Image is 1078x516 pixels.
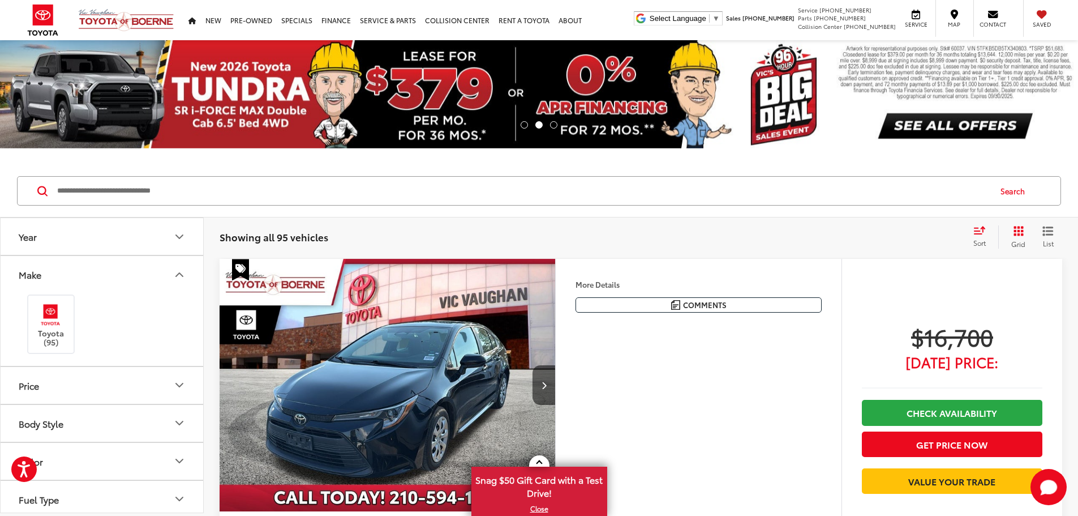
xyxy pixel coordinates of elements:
[798,22,842,31] span: Collision Center
[78,8,174,32] img: Vic Vaughan Toyota of Boerne
[942,20,967,28] span: Map
[650,14,720,23] a: Select Language​
[19,231,37,242] div: Year
[1,218,204,255] button: YearYear
[980,20,1006,28] span: Contact
[173,230,186,244] div: Year
[173,492,186,506] div: Fuel Type
[173,268,186,282] div: Make
[1030,469,1067,505] button: Toggle Chat Window
[814,14,866,22] span: [PHONE_NUMBER]
[575,280,822,288] h4: More Details
[219,259,556,511] a: 2024 Toyota Corolla LE2024 Toyota Corolla LE2024 Toyota Corolla LE2024 Toyota Corolla LE
[219,259,556,512] img: 2024 Toyota Corolla LE
[726,14,741,22] span: Sales
[862,432,1042,457] button: Get Price Now
[173,416,186,430] div: Body Style
[173,378,186,392] div: Price
[1034,225,1062,248] button: List View
[819,6,871,14] span: [PHONE_NUMBER]
[219,259,556,511] div: 2024 Toyota Corolla LE 0
[56,177,990,204] input: Search by Make, Model, or Keyword
[862,468,1042,494] a: Value Your Trade
[671,300,680,310] img: Comments
[19,456,43,467] div: Color
[473,468,606,502] span: Snag $50 Gift Card with a Test Drive!
[973,238,986,248] span: Sort
[683,300,727,310] span: Comments
[1,367,204,404] button: PricePrice
[1011,239,1025,249] span: Grid
[575,297,822,313] button: Comments
[173,454,186,468] div: Color
[903,20,929,28] span: Service
[998,225,1034,248] button: Grid View
[232,259,249,280] span: Special
[742,14,794,22] span: [PHONE_NUMBER]
[862,356,1042,368] span: [DATE] Price:
[532,365,555,405] button: Next image
[1,405,204,442] button: Body StyleBody Style
[1042,238,1054,248] span: List
[1029,20,1054,28] span: Saved
[35,301,66,328] img: Vic Vaughan Toyota of Boerne in Boerne, TX)
[28,301,74,347] label: Toyota (95)
[19,494,59,505] div: Fuel Type
[862,400,1042,425] a: Check Availability
[798,14,812,22] span: Parts
[844,22,896,31] span: [PHONE_NUMBER]
[1030,469,1067,505] svg: Start Chat
[19,380,39,391] div: Price
[19,269,41,280] div: Make
[19,418,63,429] div: Body Style
[709,14,710,23] span: ​
[712,14,720,23] span: ▼
[968,225,998,248] button: Select sort value
[220,230,328,244] span: Showing all 95 vehicles
[798,6,818,14] span: Service
[862,322,1042,351] span: $16,700
[1,256,204,293] button: MakeMake
[990,177,1041,205] button: Search
[1,443,204,480] button: ColorColor
[650,14,706,23] span: Select Language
